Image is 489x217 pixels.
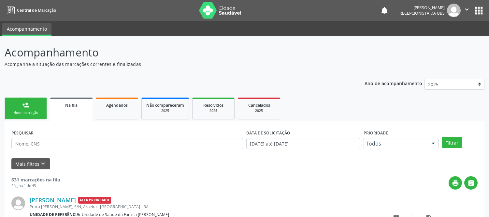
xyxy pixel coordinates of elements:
button: Mais filtroskeyboard_arrow_down [11,158,50,170]
p: Acompanhamento [5,44,340,61]
button: print [449,176,462,190]
label: DATA DE SOLICITAÇÃO [246,128,290,138]
span: Alta Prioridade [78,197,111,204]
input: Nome, CNS [11,138,243,149]
div: 2025 [197,108,230,113]
i:  [463,6,470,13]
button:  [464,176,478,190]
span: Todos [366,140,425,147]
span: Central de Marcação [17,8,56,13]
label: PESQUISAR [11,128,34,138]
div: Página 1 de 43 [11,183,60,189]
div: 2025 [146,108,184,113]
img: img [447,4,461,17]
strong: 631 marcações na fila [11,177,60,183]
button: apps [473,5,484,16]
span: Cancelados [248,102,270,108]
label: Prioridade [364,128,388,138]
span: Não compareceram [146,102,184,108]
a: [PERSON_NAME] [30,196,76,204]
div: Praça [PERSON_NAME], S/N, Aroeira - [GEOGRAPHIC_DATA] - BA [30,204,380,209]
span: Recepcionista da UBS [399,10,445,16]
div: Nova marcação [9,110,42,115]
input: Selecione um intervalo [246,138,360,149]
div: 2025 [243,108,275,113]
button:  [461,4,473,17]
i: keyboard_arrow_down [39,160,47,167]
p: Acompanhe a situação das marcações correntes e finalizadas [5,61,340,68]
i: print [452,179,459,187]
p: Ano de acompanhamento [365,79,422,87]
a: Acompanhamento [2,23,51,36]
span: Resolvidos [203,102,223,108]
div: person_add [22,101,29,109]
i:  [467,179,475,187]
span: Na fila [65,102,78,108]
a: Central de Marcação [5,5,56,16]
button: Filtrar [442,137,462,148]
button: notifications [380,6,389,15]
div: [PERSON_NAME] [399,5,445,10]
span: Agendados [106,102,128,108]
